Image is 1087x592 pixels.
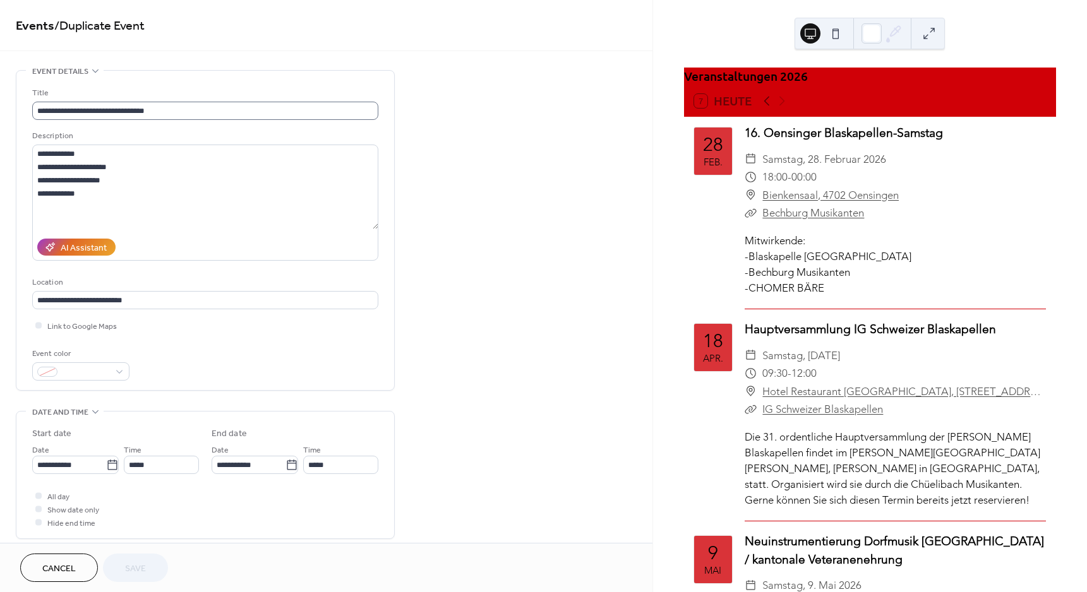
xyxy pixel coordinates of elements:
div: ​ [745,346,757,365]
div: Description [32,129,376,143]
span: - [788,364,791,382]
div: Location [32,276,376,289]
a: Bienkensaal, 4702 Oensingen [762,186,899,204]
a: Hotel Restaurant [GEOGRAPHIC_DATA], [STREET_ADDRESS] [762,382,1046,401]
div: Die 31. ordentliche Hauptversammlung der [PERSON_NAME] Blaskapellen findet im [PERSON_NAME][GEOGR... [745,429,1046,509]
div: ​ [745,204,757,222]
div: Apr. [703,353,723,363]
a: Neuinstrumentierung Dorfmusik [GEOGRAPHIC_DATA] / kantonale Veteranenehrung [745,534,1044,567]
div: ​ [745,150,757,169]
span: Time [124,444,141,457]
span: / Duplicate Event [54,14,145,38]
span: 12:00 [791,364,817,382]
span: 00:00 [791,168,817,186]
div: ​ [745,400,757,418]
div: AI Assistant [61,242,107,255]
div: Feb. [704,157,723,167]
span: - [788,168,791,186]
span: Cancel [42,562,76,576]
span: Samstag, 28. Februar 2026 [762,150,886,169]
div: Veranstaltungen 2026 [684,68,1056,86]
span: Date [32,444,49,457]
span: Samstag, [DATE] [762,346,840,365]
a: Hauptversammlung IG Schweizer Blaskapellen [745,322,996,336]
span: 18:00 [762,168,788,186]
span: Date [212,444,229,457]
button: AI Assistant [37,239,116,256]
a: IG Schweizer Blaskapellen [762,403,883,415]
div: End date [212,427,247,441]
div: 18 [703,331,723,350]
a: Bechburg Musikanten [762,206,864,219]
span: Link to Google Maps [47,320,117,333]
button: Cancel [20,554,98,582]
a: Events [16,14,54,38]
span: Show date only [47,504,99,517]
span: Hide end time [47,517,95,530]
div: Mai [704,565,721,575]
div: ​ [745,168,757,186]
div: Title [32,86,376,100]
div: ​ [745,186,757,204]
a: 16. Oensinger Blaskapellen-Samstag [745,126,943,140]
span: All day [47,490,69,504]
span: Time [303,444,321,457]
div: Event color [32,347,127,360]
div: Start date [32,427,71,441]
span: Date and time [32,406,88,419]
div: 9 [708,543,718,562]
span: Event details [32,65,88,78]
span: 09:30 [762,364,788,382]
div: Mitwirkende: -Blaskapelle [GEOGRAPHIC_DATA] -Bechburg Musikanten -CHOMER BÄRE [745,233,1046,297]
div: ​ [745,382,757,401]
div: 28 [703,135,723,154]
div: ​ [745,364,757,382]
